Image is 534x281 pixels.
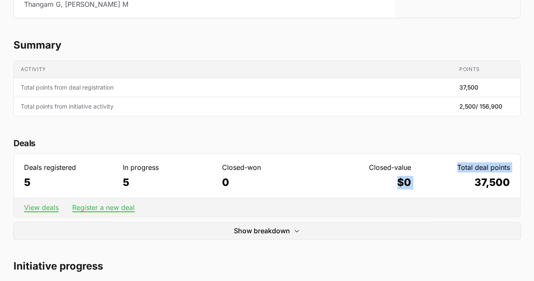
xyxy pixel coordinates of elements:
span: Total points from initiative activity [21,102,446,111]
dt: Total deal points [420,162,510,172]
a: View deals [24,203,59,212]
span: Show breakdown [234,226,290,236]
span: Total points from deal registration [21,83,446,92]
svg: Expand/Collapse [293,227,300,234]
h2: Deals [14,136,520,150]
a: Register a new deal [72,203,135,212]
dd: 37,500 [420,176,510,189]
th: Activity [14,61,453,78]
dt: Closed-value [321,162,411,172]
span: 37,500 [459,83,478,92]
dd: 0 [222,176,312,189]
dd: 5 [123,176,213,189]
h2: Initiative progress [14,259,520,273]
th: Points [453,61,520,78]
dt: In progress [123,162,213,172]
span: 2,500 [459,102,502,111]
button: Show breakdownExpand/Collapse [14,222,520,239]
section: Deal statistics [14,136,520,239]
dd: 5 [24,176,114,189]
section: Team Neural's progress summary [14,38,520,116]
h2: Summary [14,38,520,52]
dd: $0 [321,176,411,189]
span: / 156,900 [476,103,502,110]
dt: Deals registered [24,162,114,172]
dt: Closed-won [222,162,312,172]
